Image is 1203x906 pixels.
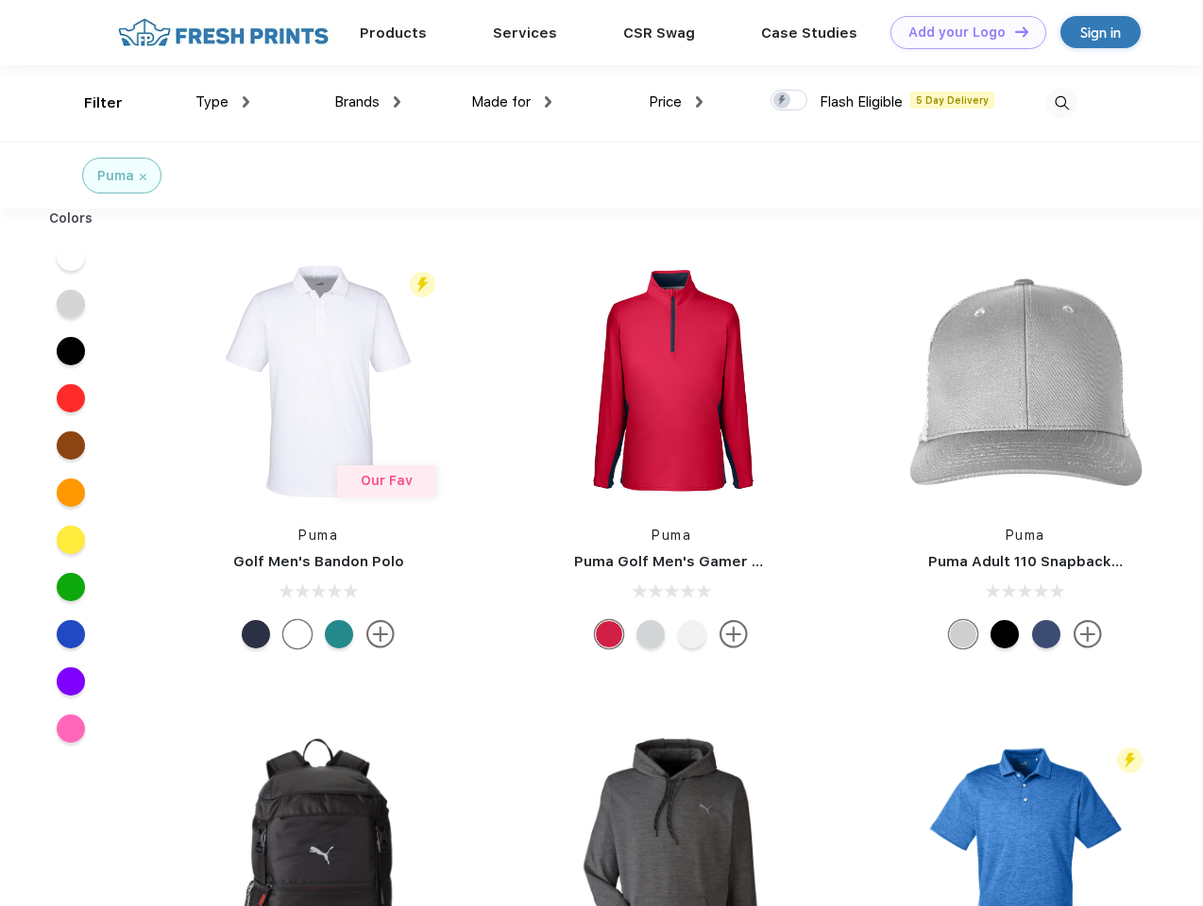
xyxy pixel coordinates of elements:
[410,272,435,297] img: flash_active_toggle.svg
[361,473,413,488] span: Our Fav
[366,620,395,648] img: more.svg
[720,620,748,648] img: more.svg
[949,620,977,648] div: Quarry Brt Whit
[112,16,334,49] img: fo%20logo%202.webp
[298,528,338,543] a: Puma
[1046,88,1077,119] img: desktop_search.svg
[908,25,1006,41] div: Add your Logo
[195,93,229,110] span: Type
[696,96,703,108] img: dropdown.png
[546,256,797,507] img: func=resize&h=266
[678,620,706,648] div: Bright White
[243,96,249,108] img: dropdown.png
[140,174,146,180] img: filter_cancel.svg
[1032,620,1060,648] div: Peacoat Qut Shd
[623,25,695,42] a: CSR Swag
[545,96,551,108] img: dropdown.png
[820,93,903,110] span: Flash Eligible
[991,620,1019,648] div: Pma Blk Pma Blk
[283,620,312,648] div: Bright White
[242,620,270,648] div: Navy Blazer
[1080,22,1121,43] div: Sign in
[471,93,531,110] span: Made for
[1074,620,1102,648] img: more.svg
[233,553,404,570] a: Golf Men's Bandon Polo
[1117,747,1143,773] img: flash_active_toggle.svg
[1015,26,1028,37] img: DT
[193,256,444,507] img: func=resize&h=266
[97,166,134,186] div: Puma
[394,96,400,108] img: dropdown.png
[1060,16,1141,48] a: Sign in
[636,620,665,648] div: High Rise
[360,25,427,42] a: Products
[325,620,353,648] div: Green Lagoon
[574,553,873,570] a: Puma Golf Men's Gamer Golf Quarter-Zip
[595,620,623,648] div: Ski Patrol
[1006,528,1045,543] a: Puma
[652,528,691,543] a: Puma
[649,93,682,110] span: Price
[334,93,380,110] span: Brands
[493,25,557,42] a: Services
[910,92,994,109] span: 5 Day Delivery
[900,256,1151,507] img: func=resize&h=266
[84,92,123,114] div: Filter
[35,209,108,228] div: Colors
